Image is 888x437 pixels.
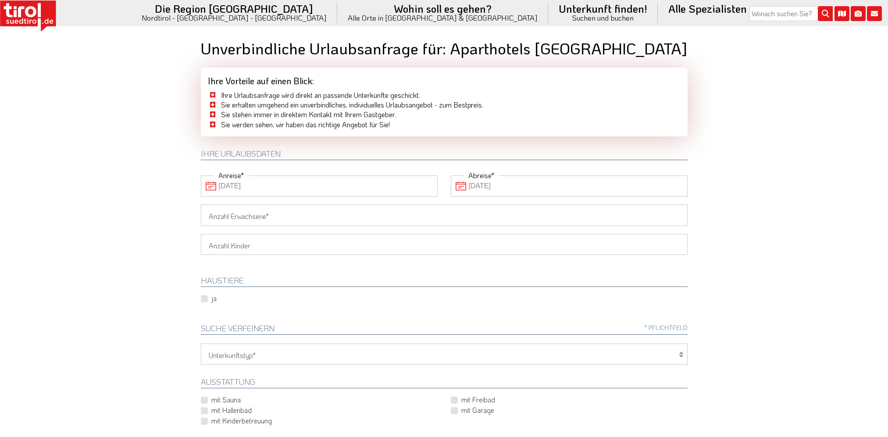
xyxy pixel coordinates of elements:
[461,395,495,405] label: mit Freibad
[461,405,494,415] label: mit Garage
[644,324,688,331] span: * Pflichtfeld
[211,405,252,415] label: mit Hallenbad
[559,14,647,21] small: Suchen und buchen
[201,150,688,160] h2: Ihre Urlaubsdaten
[867,6,882,21] i: Kontakt
[348,14,538,21] small: Alle Orte in [GEOGRAPHIC_DATA] & [GEOGRAPHIC_DATA]
[208,110,681,119] li: Sie stehen immer in direktem Kontakt mit Ihrem Gastgeber.
[208,100,681,110] li: Sie erhalten umgehend ein unverbindliches, individuelles Urlaubsangebot - zum Bestpreis.
[142,14,327,21] small: Nordtirol - [GEOGRAPHIC_DATA] - [GEOGRAPHIC_DATA]
[201,68,688,90] div: Ihre Vorteile auf einen Blick:
[201,39,688,57] h1: Unverbindliche Urlaubsanfrage für: Aparthotels [GEOGRAPHIC_DATA]
[211,294,217,303] label: ja
[211,395,241,405] label: mit Sauna
[835,6,849,21] i: Karte öffnen
[201,324,688,335] h2: Suche verfeinern
[749,6,833,21] input: Wonach suchen Sie?
[201,276,688,287] h2: HAUSTIERE
[851,6,866,21] i: Fotogalerie
[208,90,681,100] li: Ihre Urlaubsanfrage wird direkt an passende Unterkünfte geschickt.
[211,416,272,426] label: mit Kinderbetreuung
[201,378,688,388] h2: Ausstattung
[208,120,681,129] li: Sie werden sehen, wir haben das richtige Angebot für Sie!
